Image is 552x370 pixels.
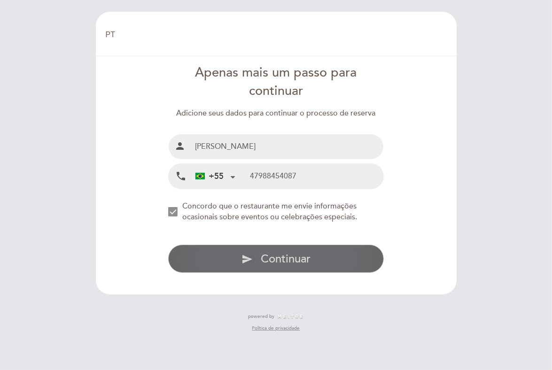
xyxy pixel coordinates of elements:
[168,64,384,100] div: Apenas mais um passo para continuar
[252,325,300,331] a: Política de privacidade
[168,108,384,119] div: Adicione seus dados para continuar o processo de reserva
[277,315,304,319] img: MEITRE
[174,140,186,152] i: person
[168,201,384,223] md-checkbox: NEW_MODAL_AGREE_RESTAURANT_SEND_OCCASIONAL_INFO
[250,164,383,189] input: Telefone celular
[192,164,239,188] div: Brazil (Brasil): +55
[249,313,304,320] a: powered by
[175,170,187,182] i: local_phone
[249,313,275,320] span: powered by
[182,201,357,222] span: Concordo que o restaurante me envie informações ocasionais sobre eventos ou celebrações especiais.
[261,252,311,266] span: Continuar
[241,254,253,265] i: send
[168,245,384,273] button: send Continuar
[191,134,383,159] input: Nombre e Sobrenome
[195,170,224,183] div: +55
